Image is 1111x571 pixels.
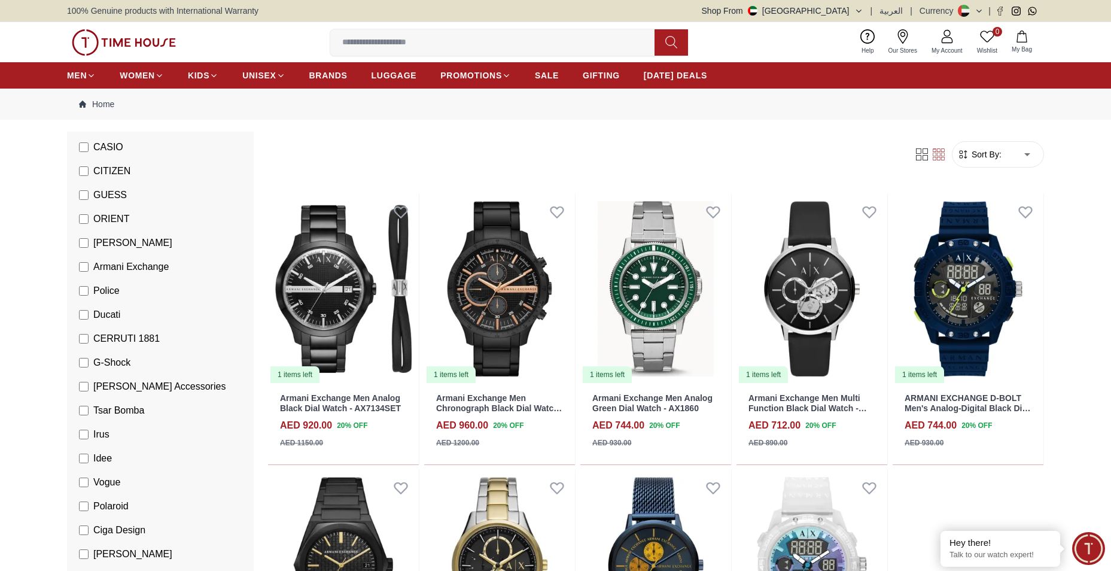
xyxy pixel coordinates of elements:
span: PROMOTIONS [440,69,502,81]
div: AED 1200.00 [436,438,479,448]
span: | [988,5,991,17]
div: 1 items left [739,366,788,383]
input: G-Shock [79,358,89,367]
span: CITIZEN [93,164,130,178]
img: United Arab Emirates [748,6,757,16]
span: [PERSON_NAME] [93,547,172,561]
span: 0 [993,27,1002,37]
span: GIFTING [583,69,620,81]
a: SALE [535,65,559,86]
span: 20 % OFF [493,420,523,431]
input: CERRUTI 1881 [79,334,89,344]
a: Help [854,27,881,57]
div: Chat Widget [1072,532,1105,565]
span: Sort By: [969,148,1002,160]
input: Armani Exchange [79,262,89,272]
a: Armani Exchange Men Multi Function Black Dial Watch - AX2745 [748,393,867,423]
div: AED 890.00 [748,438,787,448]
a: LUGGAGE [372,65,417,86]
input: [PERSON_NAME] [79,238,89,248]
a: ARMANI EXCHANGE D-BOLT Men's Analog-Digital Black Dial Watch - AX29621 items left [893,194,1043,384]
div: AED 1150.00 [280,438,323,448]
span: UNISEX [242,69,276,81]
h4: AED 712.00 [748,418,800,433]
img: Armani Exchange Men Analog Green Dial Watch - AX1860 [580,194,731,384]
h4: AED 744.00 [592,418,644,433]
a: Armani Exchange Men Analog Black Dial Watch - AX7134SET1 items left [268,194,419,384]
button: العربية [879,5,903,17]
a: GIFTING [583,65,620,86]
span: 20 % OFF [961,420,992,431]
div: 1 items left [270,366,319,383]
a: [DATE] DEALS [644,65,707,86]
span: | [910,5,912,17]
a: Armani Exchange Men Analog Black Dial Watch - AX7134SET [280,393,401,413]
a: Armani Exchange Men Chronograph Black Dial Watch - AX2429 [436,393,562,423]
span: 20 % OFF [805,420,836,431]
h4: AED 744.00 [905,418,957,433]
span: [PERSON_NAME] [93,236,172,250]
input: Tsar Bomba [79,406,89,415]
h4: AED 960.00 [436,418,488,433]
input: Vogue [79,478,89,487]
button: Shop From[GEOGRAPHIC_DATA] [702,5,863,17]
span: Help [857,46,879,55]
a: WOMEN [120,65,164,86]
span: Armani Exchange [93,260,169,274]
h4: AED 920.00 [280,418,332,433]
span: Tsar Bomba [93,403,144,418]
span: [DATE] DEALS [644,69,707,81]
input: [PERSON_NAME] [79,549,89,559]
a: Armani Exchange Men Analog Green Dial Watch - AX1860 [592,393,713,413]
a: Armani Exchange Men Multi Function Black Dial Watch - AX27451 items left [736,194,887,384]
p: Talk to our watch expert! [949,550,1051,560]
a: PROMOTIONS [440,65,511,86]
input: Polaroid [79,502,89,511]
input: CASIO [79,142,89,152]
img: Armani Exchange Men Multi Function Black Dial Watch - AX2745 [736,194,887,384]
button: My Bag [1005,28,1039,56]
span: Our Stores [884,46,922,55]
input: Ciga Design [79,526,89,535]
span: Police [93,284,120,298]
input: [PERSON_NAME] Accessories [79,382,89,391]
span: 100% Genuine products with International Warranty [67,5,258,17]
span: [PERSON_NAME] Accessories [93,379,226,394]
span: LUGGAGE [372,69,417,81]
span: Wishlist [972,46,1002,55]
span: | [870,5,873,17]
nav: Breadcrumb [67,89,1044,120]
span: Ducati [93,308,120,322]
input: Police [79,286,89,296]
span: Vogue [93,475,120,490]
span: Idee [93,451,112,466]
div: AED 930.00 [905,438,943,448]
div: Hey there! [949,537,1051,549]
div: Currency [920,5,958,17]
div: 1 items left [895,366,944,383]
input: GUESS [79,190,89,200]
img: ... [72,29,176,56]
div: 1 items left [427,366,476,383]
a: Armani Exchange Men Chronograph Black Dial Watch - AX24291 items left [424,194,575,384]
div: 1 items left [583,366,632,383]
span: Ciga Design [93,523,145,537]
button: Sort By: [957,148,1002,160]
span: My Account [927,46,967,55]
a: Instagram [1012,7,1021,16]
a: Our Stores [881,27,924,57]
span: KIDS [188,69,209,81]
span: MEN [67,69,87,81]
a: UNISEX [242,65,285,86]
span: 20 % OFF [649,420,680,431]
a: ARMANI EXCHANGE D-BOLT Men's Analog-Digital Black Dial Watch - AX2962 [905,393,1031,423]
a: Whatsapp [1028,7,1037,16]
span: Irus [93,427,109,442]
input: Irus [79,430,89,439]
img: ARMANI EXCHANGE D-BOLT Men's Analog-Digital Black Dial Watch - AX2962 [893,194,1043,384]
span: GUESS [93,188,127,202]
span: 20 % OFF [337,420,367,431]
a: MEN [67,65,96,86]
a: 0Wishlist [970,27,1005,57]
